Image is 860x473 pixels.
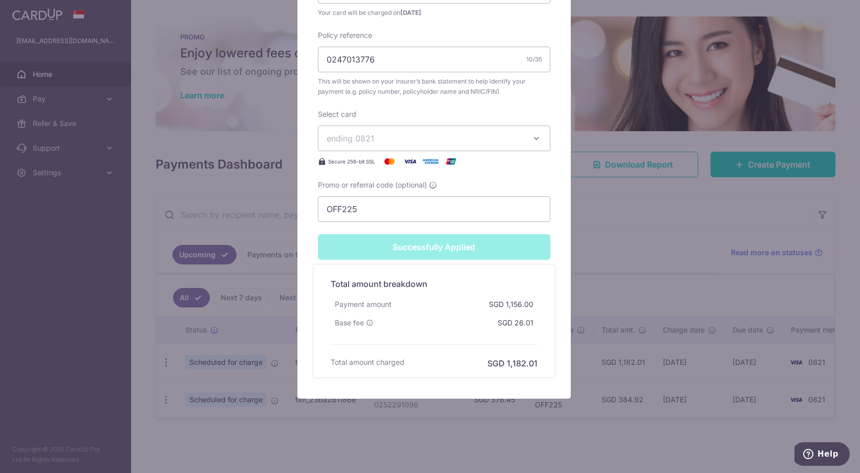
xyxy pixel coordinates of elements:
h5: Total amount breakdown [331,278,537,290]
span: Secure 256-bit SSL [328,157,375,166]
button: ending 0821 [318,126,550,151]
img: Mastercard [379,155,400,168]
span: This will be shown on your insurer’s bank statement to help identify your payment (e.g. policy nu... [318,76,550,97]
div: SGD 26.01 [493,314,537,332]
iframe: Opens a widget where you can find more information [794,442,850,468]
span: Promo or referral code (optional) [318,180,427,190]
label: Select card [318,109,356,119]
div: SGD 1,156.00 [485,295,537,314]
div: Payment amount [331,295,396,314]
label: Policy reference [318,30,372,40]
h6: SGD 1,182.01 [487,357,537,369]
img: UnionPay [441,155,461,168]
div: 10/35 [526,54,542,65]
span: Base fee [335,318,364,328]
img: American Express [420,155,441,168]
span: ending 0821 [327,133,374,143]
h6: Total amount charged [331,357,404,367]
img: Visa [400,155,420,168]
span: [DATE] [400,9,421,16]
span: Your card will be charged on [318,8,550,18]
